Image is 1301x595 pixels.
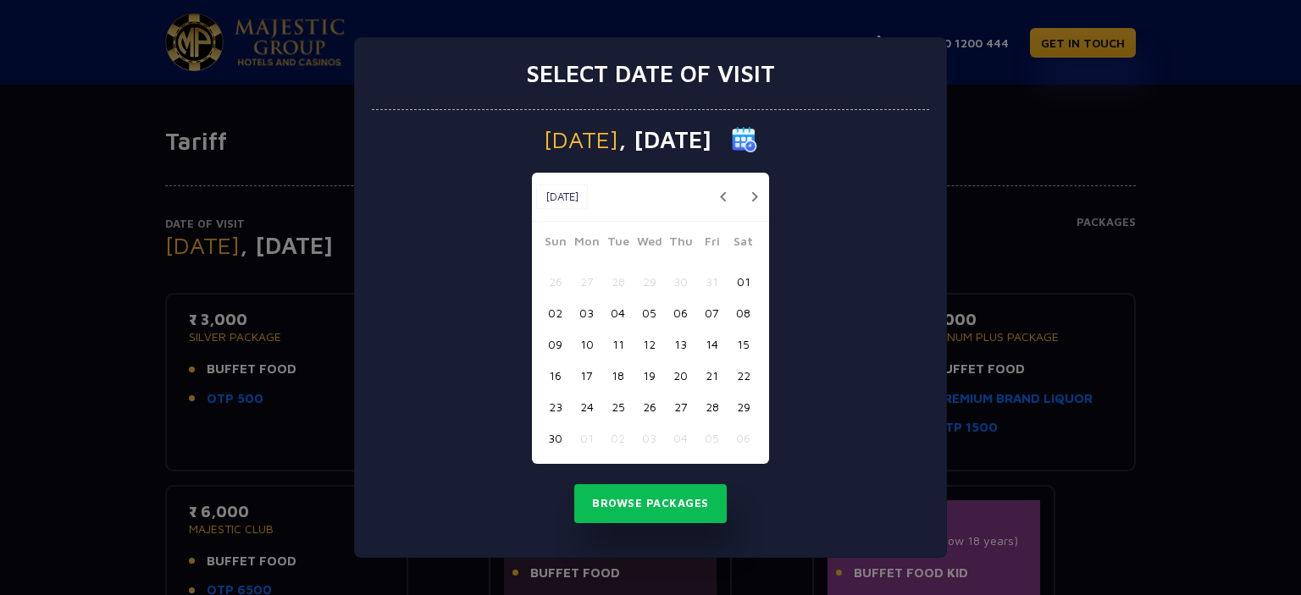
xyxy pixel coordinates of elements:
[728,232,759,256] span: Sat
[540,328,571,360] button: 09
[665,232,696,256] span: Thu
[536,185,588,210] button: [DATE]
[696,328,728,360] button: 14
[696,297,728,328] button: 07
[728,422,759,454] button: 06
[728,391,759,422] button: 29
[540,360,571,391] button: 16
[571,422,602,454] button: 01
[728,297,759,328] button: 08
[544,128,618,152] span: [DATE]
[602,422,634,454] button: 02
[728,360,759,391] button: 22
[634,266,665,297] button: 29
[665,391,696,422] button: 27
[634,297,665,328] button: 05
[634,391,665,422] button: 26
[540,266,571,297] button: 26
[571,391,602,422] button: 24
[571,297,602,328] button: 03
[540,391,571,422] button: 23
[696,266,728,297] button: 31
[665,297,696,328] button: 06
[571,328,602,360] button: 10
[665,266,696,297] button: 30
[602,232,634,256] span: Tue
[732,127,757,152] img: calender icon
[634,422,665,454] button: 03
[618,128,711,152] span: , [DATE]
[634,360,665,391] button: 19
[665,422,696,454] button: 04
[602,391,634,422] button: 25
[696,422,728,454] button: 05
[571,360,602,391] button: 17
[602,266,634,297] button: 28
[602,328,634,360] button: 11
[665,328,696,360] button: 13
[602,360,634,391] button: 18
[696,232,728,256] span: Fri
[696,360,728,391] button: 21
[574,484,727,523] button: Browse Packages
[526,59,775,88] h3: Select date of visit
[540,422,571,454] button: 30
[728,328,759,360] button: 15
[728,266,759,297] button: 01
[571,232,602,256] span: Mon
[696,391,728,422] button: 28
[634,328,665,360] button: 12
[634,232,665,256] span: Wed
[540,232,571,256] span: Sun
[571,266,602,297] button: 27
[602,297,634,328] button: 04
[540,297,571,328] button: 02
[665,360,696,391] button: 20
